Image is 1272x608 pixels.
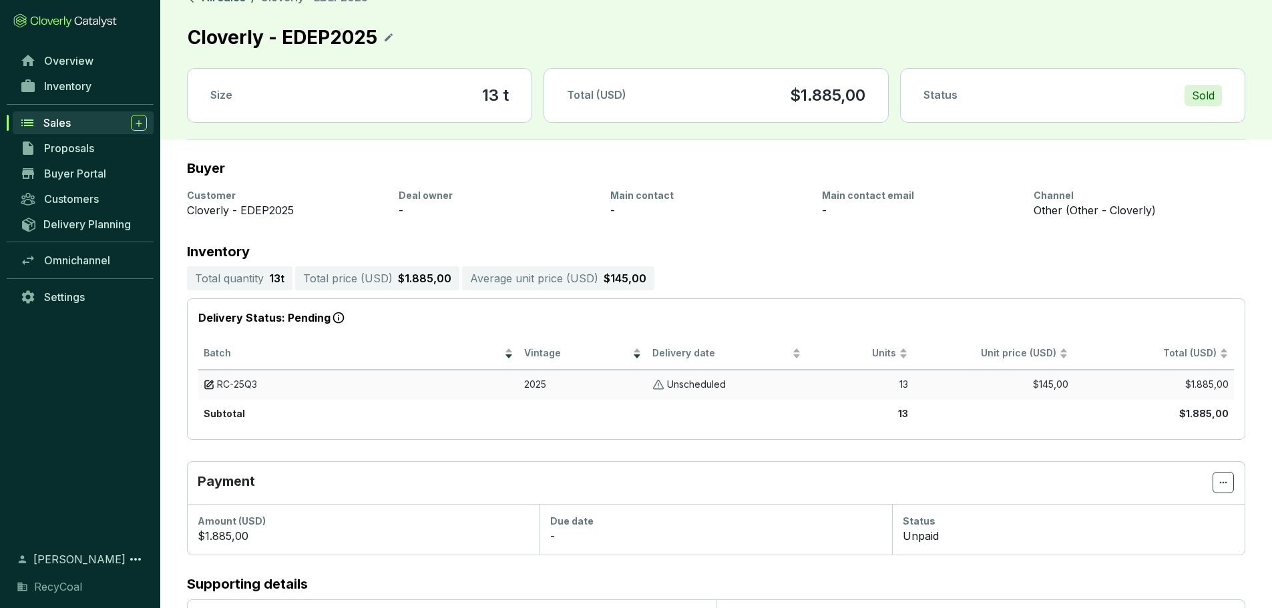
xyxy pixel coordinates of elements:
[550,528,555,544] p: -
[667,378,726,391] p: Unscheduled
[44,192,99,206] span: Customers
[812,347,896,360] span: Units
[13,162,154,185] a: Buyer Portal
[913,370,1074,399] td: $145,00
[790,85,865,106] p: $1.885,00
[807,370,913,399] td: 13
[187,202,383,218] div: Cloverly - EDEP2025
[13,286,154,308] a: Settings
[44,141,94,155] span: Proposals
[470,270,598,286] p: Average unit price ( USD )
[822,189,1018,202] div: Main contact email
[482,85,509,106] section: 13 t
[1179,408,1229,419] b: $1.885,00
[187,245,1245,258] p: Inventory
[204,408,245,419] b: Subtotal
[198,472,1213,493] p: Payment
[550,515,881,528] div: Due date
[1034,189,1229,202] div: Channel
[198,528,529,544] div: $1.885,00
[652,378,664,391] img: Unscheduled
[217,378,257,391] span: RC-25Q3
[204,378,214,391] img: draft
[44,79,91,93] span: Inventory
[399,189,594,202] div: Deal owner
[903,528,939,544] p: Unpaid
[187,577,1245,591] h2: Supporting details
[13,49,154,72] a: Overview
[567,88,626,101] span: Total (USD)
[34,579,82,595] span: RecyCoal
[13,111,154,134] a: Sales
[898,408,908,419] b: 13
[44,254,110,267] span: Omnichannel
[210,88,232,103] p: Size
[1074,370,1234,399] td: $1.885,00
[13,188,154,210] a: Customers
[981,347,1056,358] span: Unit price (USD)
[198,310,1234,327] p: Delivery Status: Pending
[13,249,154,272] a: Omnichannel
[195,270,264,286] p: Total quantity
[903,515,1234,528] div: Status
[807,338,913,370] th: Units
[13,75,154,97] a: Inventory
[923,88,958,103] p: Status
[13,137,154,160] a: Proposals
[44,290,85,304] span: Settings
[604,270,646,286] p: $145,00
[187,161,225,176] h2: Buyer
[399,202,594,218] div: -
[1163,347,1217,358] span: Total (USD)
[647,338,807,370] th: Delivery date
[303,270,393,286] p: Total price ( USD )
[43,218,131,231] span: Delivery Planning
[652,347,790,360] span: Delivery date
[524,347,630,360] span: Vintage
[519,338,647,370] th: Vintage
[33,551,126,567] span: [PERSON_NAME]
[204,347,501,360] span: Batch
[187,23,378,52] p: Cloverly - EDEP2025
[269,270,284,286] p: 13 t
[610,189,806,202] div: Main contact
[43,116,71,129] span: Sales
[44,167,106,180] span: Buyer Portal
[822,202,1018,218] div: -
[198,515,266,527] span: Amount (USD)
[1034,202,1229,218] div: Other (Other - Cloverly)
[519,370,647,399] td: 2025
[187,189,383,202] div: Customer
[198,338,519,370] th: Batch
[44,54,93,67] span: Overview
[398,270,451,286] p: $1.885,00
[610,202,806,218] div: -
[13,213,154,235] a: Delivery Planning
